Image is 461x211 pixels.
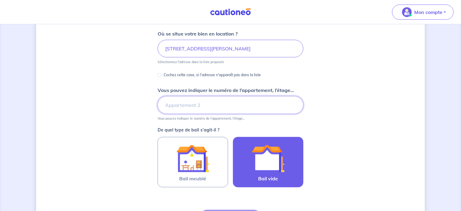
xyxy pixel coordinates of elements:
[252,142,285,175] img: illu_empty_lease.svg
[158,116,244,121] p: Vous pouvez indiquer le numéro de l’appartement, l’étage...
[392,5,454,20] button: illu_account_valid_menu.svgMon compte
[164,71,261,79] p: Cochez cette case, si l'adresse n'apparaît pas dans la liste
[414,9,442,16] p: Mon compte
[158,87,294,94] p: Vous pouvez indiquer le numéro de l’appartement, l’étage...
[158,30,237,37] p: Où se situe votre bien en location ?
[258,175,278,182] span: Bail vide
[179,175,207,182] span: Bail meublé
[158,60,224,64] p: Sélectionnez l'adresse dans la liste proposée
[208,8,253,16] img: Cautioneo
[158,96,303,114] input: Appartement 2
[158,40,303,57] input: 2 rue de paris, 59000 lille
[402,7,412,17] img: illu_account_valid_menu.svg
[158,128,303,132] p: De quel type de bail s’agit-il ?
[176,142,209,175] img: illu_furnished_lease.svg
